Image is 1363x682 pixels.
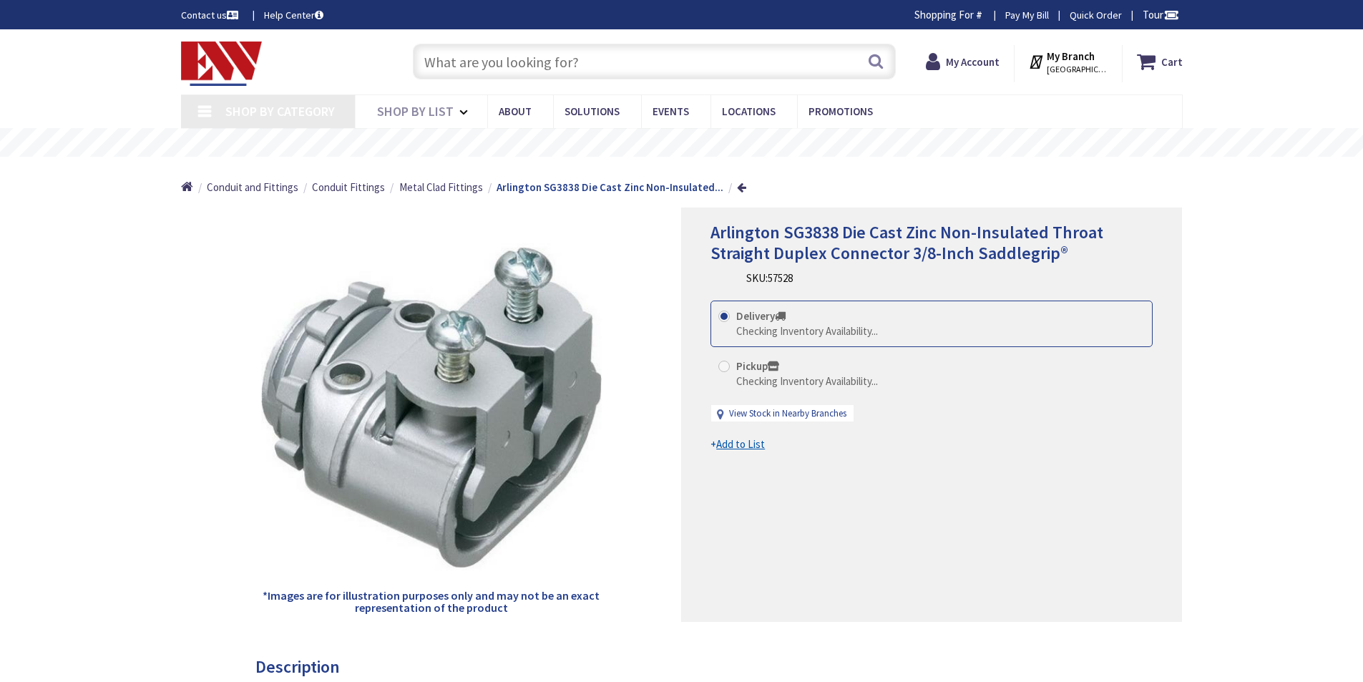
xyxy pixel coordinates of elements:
[181,8,241,22] a: Contact us
[736,309,786,323] strong: Delivery
[225,103,335,120] span: Shop By Category
[1028,49,1108,74] div: My Branch [GEOGRAPHIC_DATA], [GEOGRAPHIC_DATA]
[552,135,814,151] rs-layer: Free Same Day Pickup at 19 Locations
[1070,8,1122,22] a: Quick Order
[261,238,602,578] img: Arlington SG3838 Die Cast Zinc Non-Insulated Throat Straight Duplex Connector 3/8-Inch Saddlegrip®
[255,658,1098,676] h3: Description
[736,374,878,389] div: Checking Inventory Availability...
[1047,49,1095,63] strong: My Branch
[1143,8,1179,21] span: Tour
[808,104,873,118] span: Promotions
[499,104,532,118] span: About
[736,359,779,373] strong: Pickup
[1137,49,1183,74] a: Cart
[736,323,878,338] div: Checking Inventory Availability...
[413,44,896,79] input: What are you looking for?
[399,180,483,194] span: Metal Clad Fittings
[377,103,454,120] span: Shop By List
[181,42,263,86] img: Electrical Wholesalers, Inc.
[497,180,723,194] strong: Arlington SG3838 Die Cast Zinc Non-Insulated...
[768,271,793,285] span: 57528
[716,437,765,451] u: Add to List
[312,180,385,195] a: Conduit Fittings
[976,8,982,21] strong: #
[312,180,385,194] span: Conduit Fittings
[729,407,846,421] a: View Stock in Nearby Branches
[710,437,765,452] a: +Add to List
[1005,8,1049,22] a: Pay My Bill
[399,180,483,195] a: Metal Clad Fittings
[264,8,323,22] a: Help Center
[746,271,793,286] div: SKU:
[914,8,974,21] span: Shopping For
[722,104,776,118] span: Locations
[261,590,602,615] h5: *Images are for illustration purposes only and may not be an exact representation of the product
[1161,49,1183,74] strong: Cart
[1047,64,1108,75] span: [GEOGRAPHIC_DATA], [GEOGRAPHIC_DATA]
[565,104,620,118] span: Solutions
[653,104,689,118] span: Events
[710,221,1103,264] span: Arlington SG3838 Die Cast Zinc Non-Insulated Throat Straight Duplex Connector 3/8-Inch Saddlegrip®
[926,49,1000,74] a: My Account
[710,437,765,451] span: +
[207,180,298,194] span: Conduit and Fittings
[946,55,1000,69] strong: My Account
[207,180,298,195] a: Conduit and Fittings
